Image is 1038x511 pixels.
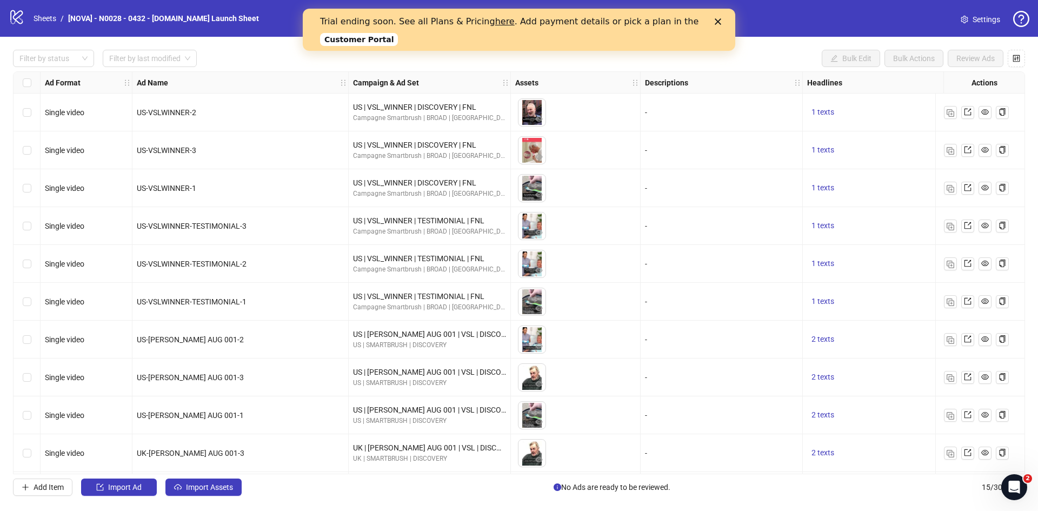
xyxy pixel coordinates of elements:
span: holder [347,79,355,87]
button: Review Ads [948,50,1003,67]
span: eye [981,297,989,305]
div: Select all rows [14,72,41,94]
button: Preview [533,189,545,202]
img: Asset 1 [518,402,545,429]
div: Campagne Smartbrush | BROAD | [GEOGRAPHIC_DATA] | 18+ | M/F | oPUR [353,302,506,313]
span: eye [535,115,543,123]
span: Single video [45,108,84,117]
button: Duplicate [944,144,957,157]
div: Select row 5 [14,245,41,283]
span: copy [999,411,1006,419]
span: eye [535,418,543,426]
span: US-[PERSON_NAME] AUG 001-3 [137,373,244,382]
div: Resize Descriptions column [800,72,802,93]
span: Single video [45,146,84,155]
a: [NOVA] - N0028 - 0432 - [DOMAIN_NAME] Launch Sheet [66,12,261,24]
span: eye [535,304,543,312]
div: Select row 2 [14,131,41,169]
span: export [964,297,972,305]
button: Preview [533,113,545,126]
span: export [964,184,972,191]
span: copy [999,108,1006,116]
img: Asset 1 [518,250,545,277]
span: Single video [45,411,84,420]
span: export [964,108,972,116]
span: 1 texts [811,183,834,192]
span: eye [535,456,543,463]
span: - [645,146,647,155]
button: Bulk Actions [884,50,943,67]
span: control [1013,55,1020,62]
span: holder [131,79,138,87]
button: 1 texts [807,220,839,233]
div: Select row 11 [14,472,41,510]
div: Resize Assets column [637,72,640,93]
div: UK | [PERSON_NAME] AUG 001 | VSL | DISCOVERY [353,442,506,454]
button: Preview [533,416,545,429]
span: US-[PERSON_NAME] AUG 001-2 [137,335,244,344]
span: Import Assets [186,483,233,492]
div: Select row 9 [14,396,41,434]
span: - [645,260,647,268]
div: Select row 7 [14,321,41,359]
button: Preview [533,454,545,467]
span: holder [123,79,131,87]
span: export [964,260,972,267]
span: eye [535,267,543,274]
span: 2 [1023,474,1032,483]
span: eye [981,411,989,419]
span: 2 texts [811,335,834,343]
button: Duplicate [944,371,957,384]
button: Duplicate [944,447,957,460]
div: US | VSL_WINNER | TESTIMONIAL | FNL [353,290,506,302]
span: 2 texts [811,373,834,381]
span: copy [999,146,1006,154]
span: UK-[PERSON_NAME] AUG 001-3 [137,449,244,457]
span: US-VSLWINNER-TESTIMONIAL-1 [137,297,247,306]
span: eye [981,260,989,267]
div: US | SMARTBRUSH | DISCOVERY [353,340,506,350]
span: setting [961,16,968,23]
div: UK | SMARTBRUSH | DISCOVERY [353,454,506,464]
button: Preview [533,378,545,391]
img: Duplicate [947,374,954,382]
button: Duplicate [944,295,957,308]
button: Duplicate [944,220,957,233]
div: Resize Ad Name column [345,72,348,93]
button: Add Item [13,479,72,496]
button: Duplicate [944,409,957,422]
span: US-[PERSON_NAME] AUG 001-1 [137,411,244,420]
div: Campagne Smartbrush | BROAD | [GEOGRAPHIC_DATA] | 18+ | M/F | oPUR [353,151,506,161]
strong: Campaign & Ad Set [353,77,419,89]
span: eye [535,153,543,161]
button: Duplicate [944,333,957,346]
span: holder [502,79,509,87]
div: US | [PERSON_NAME] AUG 001 | VSL | DISCOVERY [353,328,506,340]
div: Select row 10 [14,434,41,472]
span: Import Ad [108,483,142,492]
button: Preview [533,340,545,353]
button: 1 texts [807,295,839,308]
button: 2 texts [807,333,839,346]
div: Close [412,10,423,16]
span: copy [999,184,1006,191]
span: eye [981,449,989,456]
span: copy [999,373,1006,381]
span: Single video [45,373,84,382]
div: US | VSL_WINNER | TESTIMONIAL | FNL [353,253,506,264]
div: US | [PERSON_NAME] AUG 001 | VSL | DISCOVERY [353,404,506,416]
span: eye [535,191,543,198]
span: 1 texts [811,108,834,116]
span: export [964,146,972,154]
span: eye [535,229,543,236]
button: 2 texts [807,371,839,384]
span: holder [340,79,347,87]
span: eye [981,373,989,381]
img: Duplicate [947,147,954,155]
span: - [645,373,647,382]
span: export [964,335,972,343]
span: export [964,373,972,381]
span: 1 texts [811,221,834,230]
